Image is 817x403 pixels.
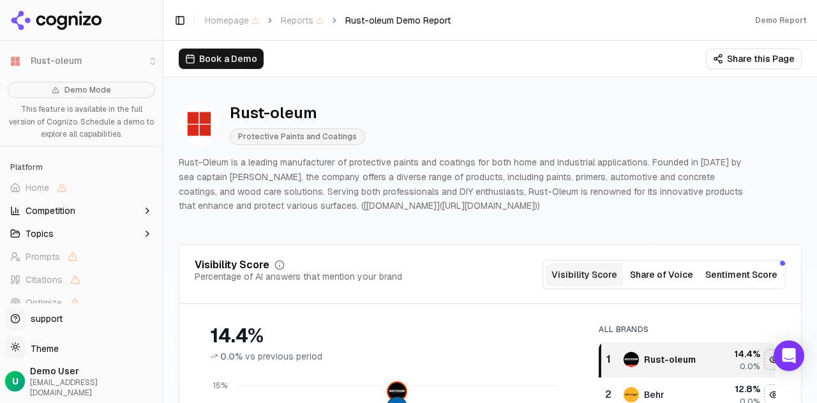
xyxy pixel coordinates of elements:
[245,350,322,363] span: vs previous period
[546,263,623,286] button: Visibility Score
[624,352,639,367] img: rust-oleum
[30,377,158,398] span: [EMAIL_ADDRESS][DOMAIN_NAME]
[764,349,784,370] button: Hide rust-oleum data
[26,273,63,286] span: Citations
[623,263,700,286] button: Share of Voice
[179,155,751,213] p: Rust-Oleum is a leading manufacturer of protective paints and coatings for both home and industri...
[774,340,804,371] div: Open Intercom Messenger
[213,381,227,391] tspan: 15%
[5,201,158,221] button: Competition
[210,324,573,347] div: 14.4%
[388,383,406,400] img: rust-oleum
[205,14,259,27] span: Homepage
[755,15,807,26] div: Demo Report
[5,224,158,244] button: Topics
[230,128,365,145] span: Protective Paints and Coatings
[179,49,264,69] button: Book a Demo
[740,361,760,372] span: 0.0%
[281,14,324,27] span: Reports
[345,14,451,27] span: Rust-oleum Demo Report
[714,347,760,360] div: 14.4 %
[195,270,402,283] div: Percentage of AI answers that mention your brand
[26,250,60,263] span: Prompts
[714,383,760,395] div: 12.8 %
[644,388,664,401] div: Behr
[26,312,63,325] span: support
[606,352,611,367] div: 1
[205,14,451,27] nav: breadcrumb
[644,353,696,366] div: Rust-oleum
[700,263,783,286] button: Sentiment Score
[220,350,243,363] span: 0.0%
[26,181,49,194] span: Home
[30,365,158,377] span: Demo User
[599,324,776,335] div: All Brands
[8,103,155,141] p: This feature is available in the full version of Cognizo. Schedule a demo to explore all capabili...
[12,375,19,388] span: U
[26,227,54,240] span: Topics
[624,387,639,402] img: behr
[26,343,59,354] span: Theme
[706,49,802,69] button: Share this Page
[26,296,62,309] span: Optimize
[26,204,75,217] span: Competition
[179,103,220,144] img: Rust-Oleum
[230,103,365,123] div: Rust-oleum
[600,342,785,377] tr: 1rust-oleumRust-oleum14.4%0.0%Hide rust-oleum data
[64,85,111,95] span: Demo Mode
[605,387,611,402] div: 2
[195,260,269,270] div: Visibility Score
[5,157,158,178] div: Platform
